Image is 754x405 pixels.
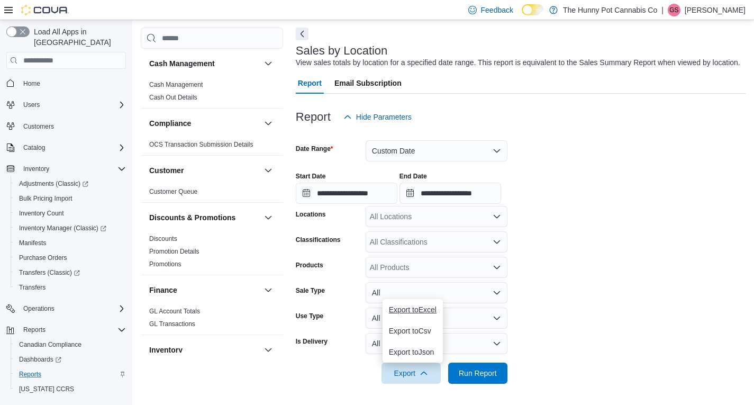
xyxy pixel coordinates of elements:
[668,4,680,16] div: Gabi Sampaio
[149,308,200,315] a: GL Account Totals
[563,4,657,16] p: The Hunny Pot Cannabis Co
[11,265,130,280] a: Transfers (Classic)
[15,237,126,249] span: Manifests
[19,141,49,154] button: Catalog
[149,58,215,69] h3: Cash Management
[19,179,88,188] span: Adjustments (Classic)
[21,5,69,15] img: Cova
[669,4,678,16] span: GS
[19,77,44,90] a: Home
[19,163,53,175] button: Inventory
[149,58,260,69] button: Cash Management
[381,363,441,384] button: Export
[15,383,126,395] span: Washington CCRS
[15,207,68,220] a: Inventory Count
[296,236,341,244] label: Classifications
[19,323,50,336] button: Reports
[19,323,126,336] span: Reports
[366,140,507,161] button: Custom Date
[389,327,437,335] span: Export to Csv
[11,236,130,250] button: Manifests
[15,237,50,249] a: Manifests
[11,250,130,265] button: Purchase Orders
[19,98,126,111] span: Users
[149,165,184,176] h3: Customer
[19,224,106,232] span: Inventory Manager (Classic)
[15,266,126,279] span: Transfers (Classic)
[23,101,40,109] span: Users
[493,212,501,221] button: Open list of options
[296,44,388,57] h3: Sales by Location
[149,81,203,88] a: Cash Management
[296,312,323,320] label: Use Type
[149,247,199,256] span: Promotion Details
[262,284,275,296] button: Finance
[149,93,197,102] span: Cash Out Details
[296,210,326,219] label: Locations
[383,320,443,341] button: Export toCsv
[149,212,260,223] button: Discounts & Promotions
[149,212,235,223] h3: Discounts & Promotions
[30,26,126,48] span: Load All Apps in [GEOGRAPHIC_DATA]
[149,141,253,148] a: OCS Transaction Submission Details
[19,283,46,292] span: Transfers
[296,261,323,269] label: Products
[11,367,130,382] button: Reports
[19,370,41,379] span: Reports
[141,232,283,275] div: Discounts & Promotions
[23,326,46,334] span: Reports
[356,112,412,122] span: Hide Parameters
[19,385,74,393] span: [US_STATE] CCRS
[141,138,283,155] div: Compliance
[15,353,66,366] a: Dashboards
[15,192,77,205] a: Bulk Pricing Import
[493,263,501,272] button: Open list of options
[2,161,130,176] button: Inventory
[11,191,130,206] button: Bulk Pricing Import
[19,120,58,133] a: Customers
[23,165,49,173] span: Inventory
[149,80,203,89] span: Cash Management
[334,73,402,94] span: Email Subscription
[296,286,325,295] label: Sale Type
[149,345,183,355] h3: Inventory
[149,118,260,129] button: Compliance
[19,302,59,315] button: Operations
[149,345,260,355] button: Inventory
[19,268,80,277] span: Transfers (Classic)
[19,254,67,262] span: Purchase Orders
[383,341,443,363] button: Export toJson
[383,299,443,320] button: Export toExcel
[15,266,84,279] a: Transfers (Classic)
[23,79,40,88] span: Home
[15,251,71,264] a: Purchase Orders
[149,260,181,268] span: Promotions
[15,338,126,351] span: Canadian Compliance
[389,348,437,356] span: Export to Json
[23,304,54,313] span: Operations
[19,239,46,247] span: Manifests
[296,183,397,204] input: Press the down key to open a popover containing a calendar.
[459,368,497,379] span: Run Report
[15,281,126,294] span: Transfers
[19,340,81,349] span: Canadian Compliance
[19,355,61,364] span: Dashboards
[262,344,275,356] button: Inventory
[296,145,333,153] label: Date Range
[19,194,72,203] span: Bulk Pricing Import
[262,117,275,130] button: Compliance
[149,118,191,129] h3: Compliance
[388,363,434,384] span: Export
[149,320,195,328] span: GL Transactions
[481,5,513,15] span: Feedback
[149,248,199,255] a: Promotion Details
[2,75,130,91] button: Home
[2,97,130,112] button: Users
[15,222,111,235] a: Inventory Manager (Classic)
[15,353,126,366] span: Dashboards
[11,352,130,367] a: Dashboards
[149,235,177,243] span: Discounts
[15,281,50,294] a: Transfers
[149,320,195,328] a: GL Transactions
[23,122,54,131] span: Customers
